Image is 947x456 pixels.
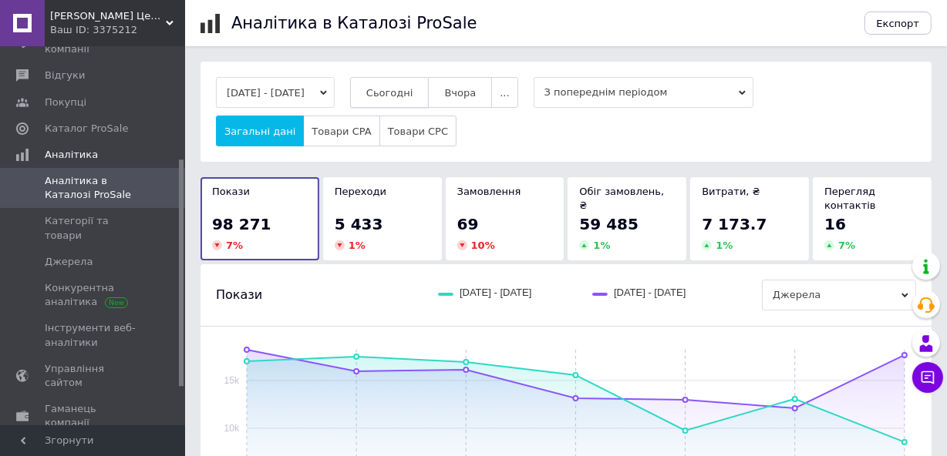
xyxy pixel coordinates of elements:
[216,77,335,108] button: [DATE] - [DATE]
[716,240,733,251] span: 1 %
[231,14,477,32] h1: Аналітика в Каталозі ProSale
[312,126,371,137] span: Товари CPA
[335,186,386,197] span: Переходи
[45,321,143,349] span: Інструменти веб-аналітики
[388,126,448,137] span: Товари CPC
[224,126,295,137] span: Загальні дані
[912,362,943,393] button: Чат з покупцем
[216,287,262,303] span: Покази
[350,77,430,108] button: Сьогодні
[824,186,876,211] span: Перегляд контактів
[428,77,492,108] button: Вчора
[702,215,767,233] span: 7 173.7
[212,215,271,233] span: 98 271
[45,214,143,242] span: Категорії та товари
[45,174,143,202] span: Аналітика в Каталозі ProSale
[379,116,457,146] button: Товари CPC
[45,255,93,269] span: Джерела
[224,375,240,386] text: 15k
[50,9,166,23] span: Садовий Центр "Садівник"
[864,12,932,35] button: Експорт
[579,186,664,211] span: Обіг замовлень, ₴
[457,215,479,233] span: 69
[45,96,86,109] span: Покупці
[335,215,383,233] span: 5 433
[579,215,639,233] span: 59 485
[224,423,240,434] text: 10k
[45,402,143,430] span: Гаманець компанії
[457,186,521,197] span: Замовлення
[45,148,98,162] span: Аналітика
[471,240,495,251] span: 10 %
[702,186,760,197] span: Витрати, ₴
[45,69,85,82] span: Відгуки
[303,116,379,146] button: Товари CPA
[226,240,243,251] span: 7 %
[45,122,128,136] span: Каталог ProSale
[444,87,476,99] span: Вчора
[877,18,920,29] span: Експорт
[349,240,366,251] span: 1 %
[366,87,413,99] span: Сьогодні
[593,240,610,251] span: 1 %
[50,23,185,37] div: Ваш ID: 3375212
[838,240,855,251] span: 7 %
[491,77,517,108] button: ...
[45,281,143,309] span: Конкурентна аналітика
[216,116,304,146] button: Загальні дані
[534,77,753,108] span: З попереднім періодом
[824,215,846,233] span: 16
[500,87,509,99] span: ...
[212,186,250,197] span: Покази
[45,362,143,390] span: Управління сайтом
[762,280,916,310] span: Джерела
